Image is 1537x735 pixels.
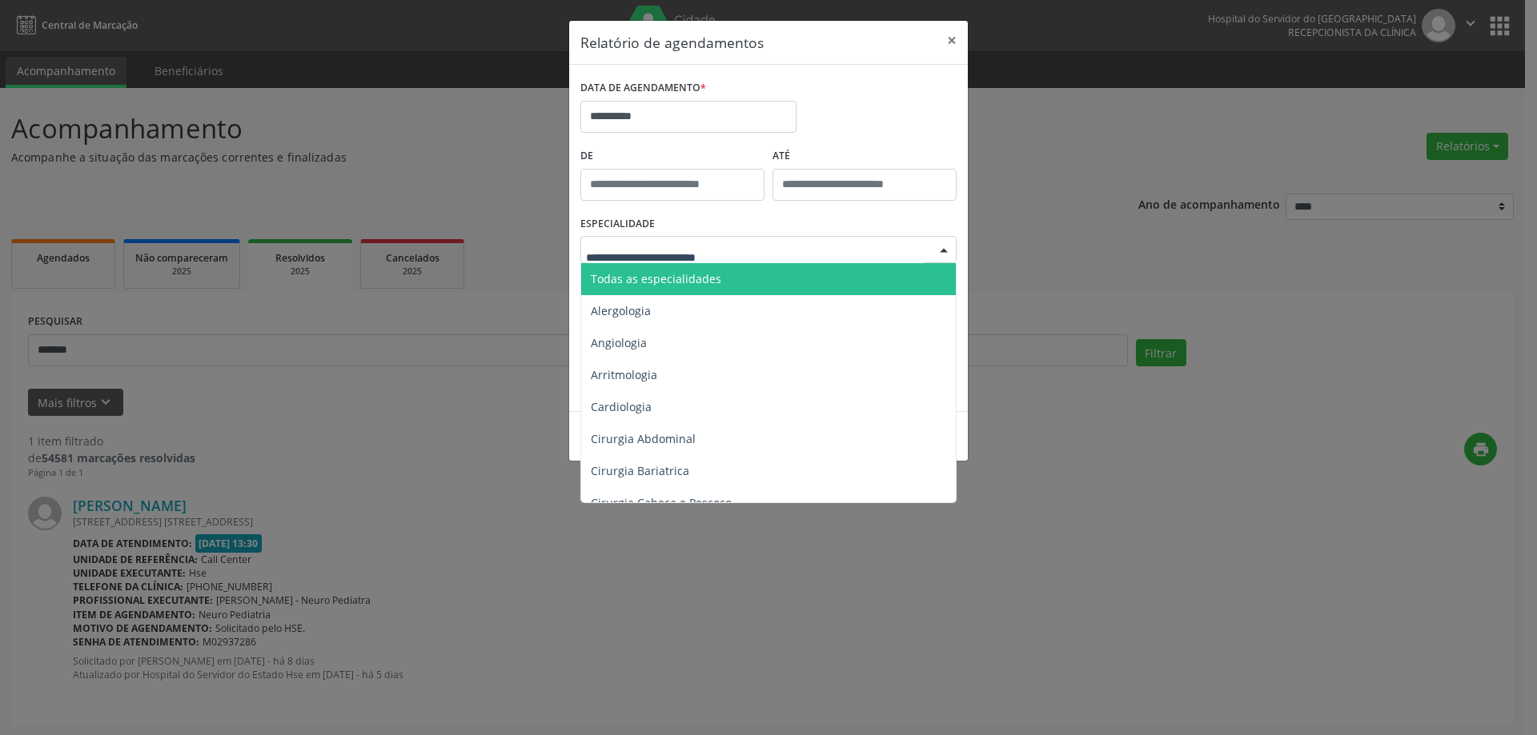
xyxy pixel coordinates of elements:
[591,335,647,350] span: Angiologia
[591,271,721,286] span: Todas as especialidades
[591,431,696,446] span: Cirurgia Abdominal
[936,21,968,60] button: Close
[591,399,652,414] span: Cardiologia
[591,303,651,318] span: Alergologia
[773,144,957,169] label: ATÉ
[580,212,655,237] label: ESPECIALIDADE
[591,463,689,478] span: Cirurgia Bariatrica
[591,495,732,510] span: Cirurgia Cabeça e Pescoço
[580,76,706,101] label: DATA DE AGENDAMENTO
[580,32,764,53] h5: Relatório de agendamentos
[580,144,764,169] label: De
[591,367,657,382] span: Arritmologia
